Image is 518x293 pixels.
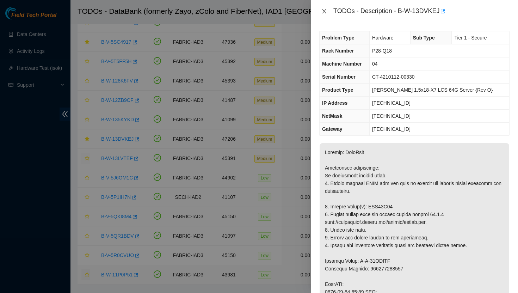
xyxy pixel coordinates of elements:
span: Product Type [322,87,353,93]
span: NetMask [322,113,343,119]
span: close [321,8,327,14]
span: [TECHNICAL_ID] [372,113,411,119]
span: Machine Number [322,61,362,67]
span: IP Address [322,100,347,106]
button: Close [319,8,329,15]
span: [TECHNICAL_ID] [372,100,411,106]
span: Rack Number [322,48,354,54]
span: [PERSON_NAME] 1.5x18-X7 LCS 64G Server {Rev O} [372,87,493,93]
span: P28-Q18 [372,48,392,54]
span: Sub Type [413,35,435,41]
span: [TECHNICAL_ID] [372,126,411,132]
span: Hardware [372,35,394,41]
div: TODOs - Description - B-W-13DVKEJ [333,6,510,17]
span: Problem Type [322,35,354,41]
span: 04 [372,61,378,67]
span: Tier 1 - Secure [454,35,487,41]
span: Gateway [322,126,343,132]
span: CT-4210112-00330 [372,74,415,80]
span: Serial Number [322,74,356,80]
